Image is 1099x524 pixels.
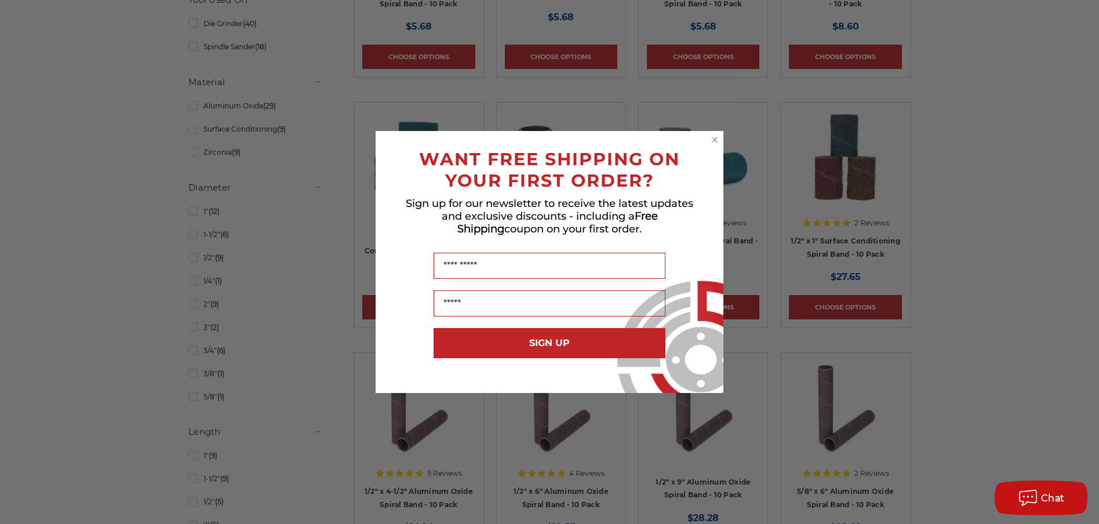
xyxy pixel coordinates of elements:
[995,481,1087,515] button: Chat
[709,134,720,145] button: Close dialog
[434,328,665,358] button: SIGN UP
[457,210,658,235] span: Free Shipping
[434,290,665,316] input: Email
[419,148,680,191] span: WANT FREE SHIPPING ON YOUR FIRST ORDER?
[1041,493,1065,504] span: Chat
[406,197,693,235] span: Sign up for our newsletter to receive the latest updates and exclusive discounts - including a co...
